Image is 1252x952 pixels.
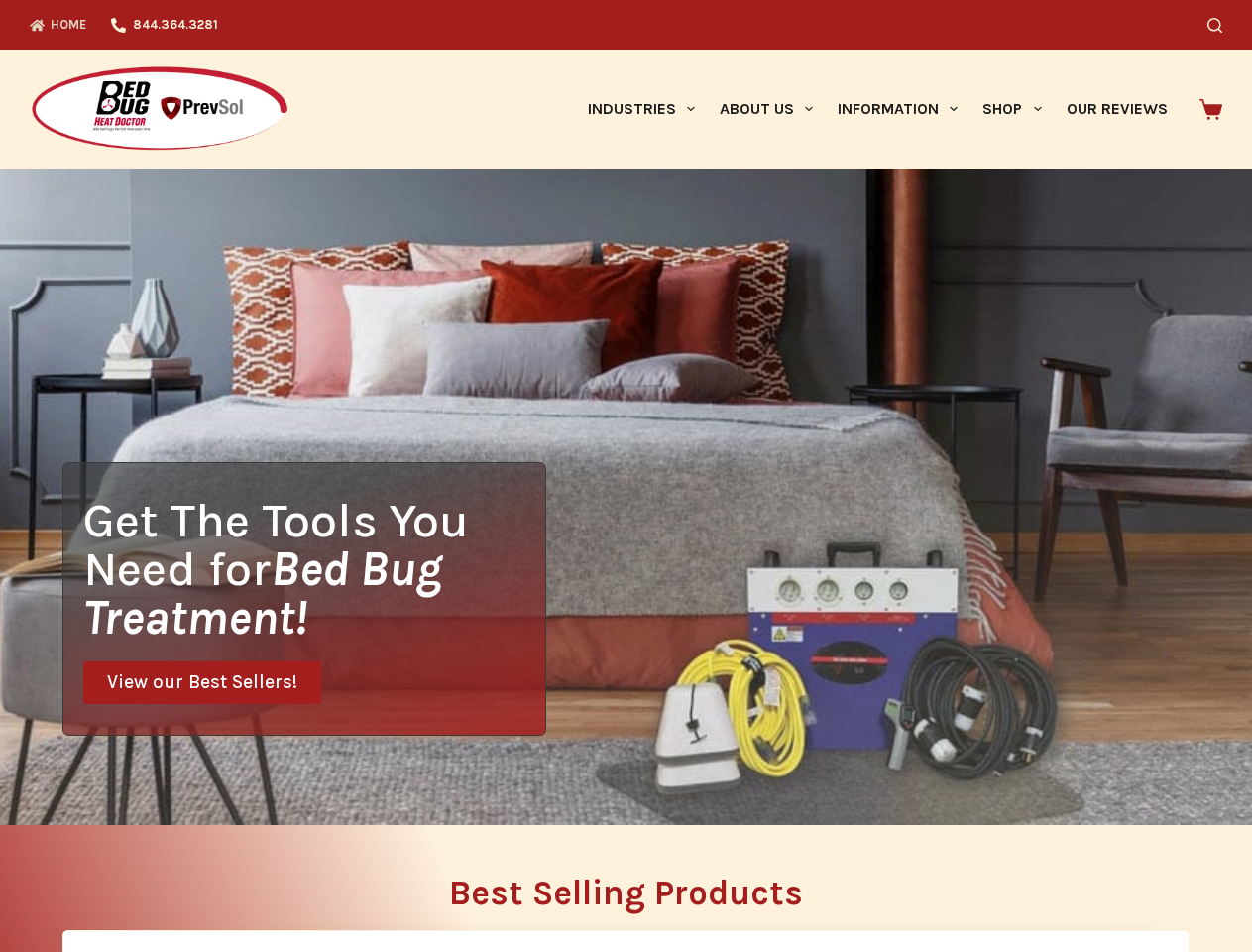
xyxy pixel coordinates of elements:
span: View our Best Sellers! [107,673,297,692]
h2: Best Selling Products [62,876,1190,910]
a: About Us [707,50,825,169]
button: Open LiveChat chat widget [16,8,75,67]
nav: Primary [575,50,1180,169]
a: View our Best Sellers! [83,661,321,704]
a: Information [826,50,970,169]
a: Industries [575,50,707,169]
a: Our Reviews [1054,50,1180,169]
h1: Get The Tools You Need for [83,496,545,642]
a: Shop [970,50,1054,169]
i: Bed Bug Treatment! [83,540,442,646]
img: Prevsol/Bed Bug Heat Doctor [30,65,289,154]
button: Search [1207,18,1222,33]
